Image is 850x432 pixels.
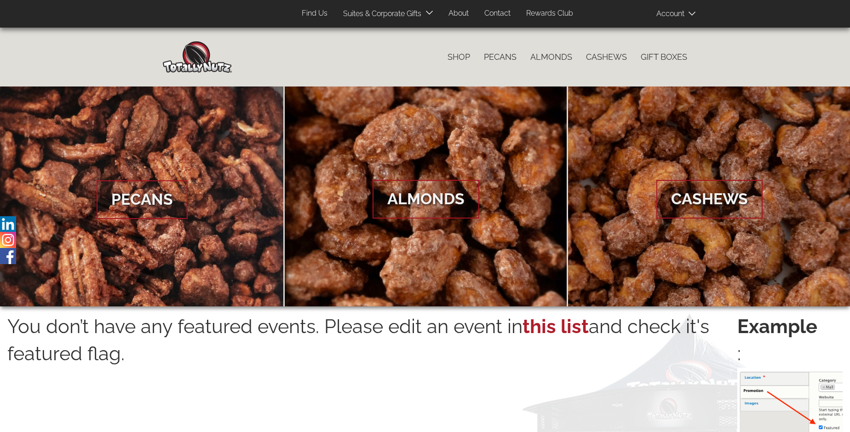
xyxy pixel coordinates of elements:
a: Gift Boxes [634,47,694,67]
a: Find Us [295,5,334,23]
a: Pecans [477,47,523,67]
a: this list [523,315,589,338]
a: Cashews [579,47,634,67]
img: Home [163,41,232,73]
a: About [442,5,476,23]
a: Suites & Corporate Gifts [336,5,424,23]
a: Rewards Club [519,5,580,23]
a: Almonds [523,47,579,67]
strong: Example [737,313,843,340]
span: Pecans [97,180,188,219]
span: Cashews [656,180,763,219]
a: Shop [441,47,477,67]
p: You don’t have any featured events. Please edit an event in and check it's featured flag. [7,313,737,429]
a: Almonds [285,86,567,306]
span: Almonds [373,180,479,219]
a: Contact [477,5,517,23]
